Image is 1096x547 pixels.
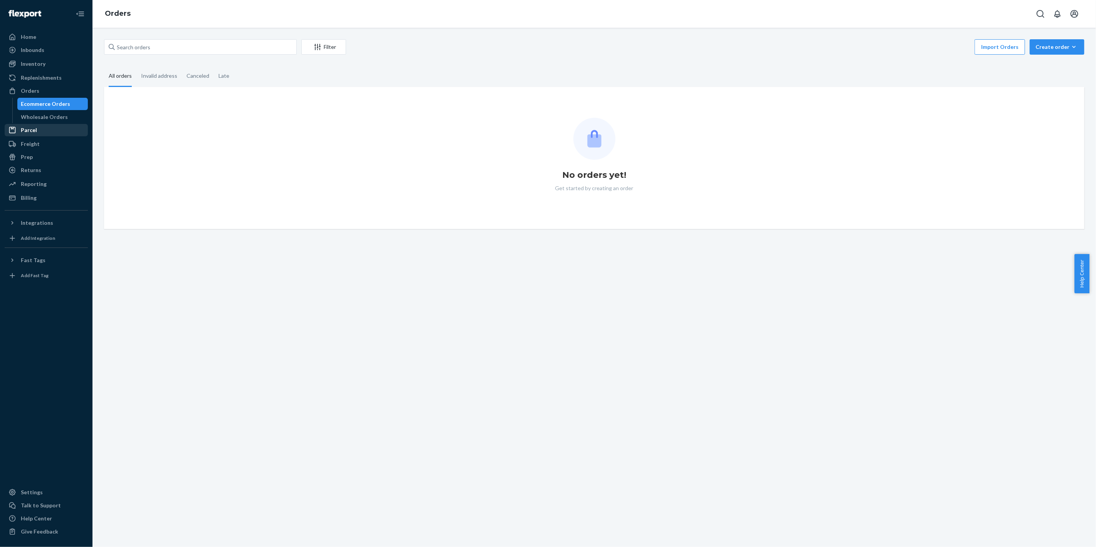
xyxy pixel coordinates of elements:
[8,10,41,18] img: Flexport logo
[105,9,131,18] a: Orders
[302,43,346,51] div: Filter
[5,232,88,244] a: Add Integration
[17,111,88,123] a: Wholesale Orders
[5,512,88,525] a: Help Center
[21,488,43,496] div: Settings
[1050,6,1065,22] button: Open notifications
[141,66,177,86] div: Invalid address
[301,39,346,55] button: Filter
[104,39,297,55] input: Search orders
[5,217,88,229] button: Integrations
[21,515,52,522] div: Help Center
[5,486,88,498] a: Settings
[21,33,36,41] div: Home
[5,124,88,136] a: Parcel
[21,46,44,54] div: Inbounds
[5,192,88,204] a: Billing
[21,235,55,241] div: Add Integration
[21,528,58,535] div: Give Feedback
[21,219,53,227] div: Integrations
[975,39,1025,55] button: Import Orders
[21,100,71,108] div: Ecommerce Orders
[5,138,88,150] a: Freight
[21,180,47,188] div: Reporting
[555,184,634,192] p: Get started by creating an order
[573,118,615,160] img: Empty list
[5,85,88,97] a: Orders
[562,169,626,181] h1: No orders yet!
[5,164,88,176] a: Returns
[21,256,45,264] div: Fast Tags
[5,151,88,163] a: Prep
[21,153,33,161] div: Prep
[187,66,209,86] div: Canceled
[5,58,88,70] a: Inventory
[21,113,68,121] div: Wholesale Orders
[1067,6,1082,22] button: Open account menu
[219,66,229,86] div: Late
[1030,39,1084,55] button: Create order
[5,44,88,56] a: Inbounds
[1033,6,1048,22] button: Open Search Box
[5,269,88,282] a: Add Fast Tag
[5,254,88,266] button: Fast Tags
[109,66,132,87] div: All orders
[21,60,45,68] div: Inventory
[5,31,88,43] a: Home
[21,272,49,279] div: Add Fast Tag
[5,72,88,84] a: Replenishments
[21,87,39,95] div: Orders
[72,6,88,22] button: Close Navigation
[21,140,40,148] div: Freight
[21,166,41,174] div: Returns
[1074,254,1089,293] button: Help Center
[21,194,37,202] div: Billing
[5,525,88,538] button: Give Feedback
[21,126,37,134] div: Parcel
[21,502,61,509] div: Talk to Support
[21,74,62,82] div: Replenishments
[1035,43,1079,51] div: Create order
[99,3,137,25] ol: breadcrumbs
[5,178,88,190] a: Reporting
[17,98,88,110] a: Ecommerce Orders
[5,499,88,512] a: Talk to Support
